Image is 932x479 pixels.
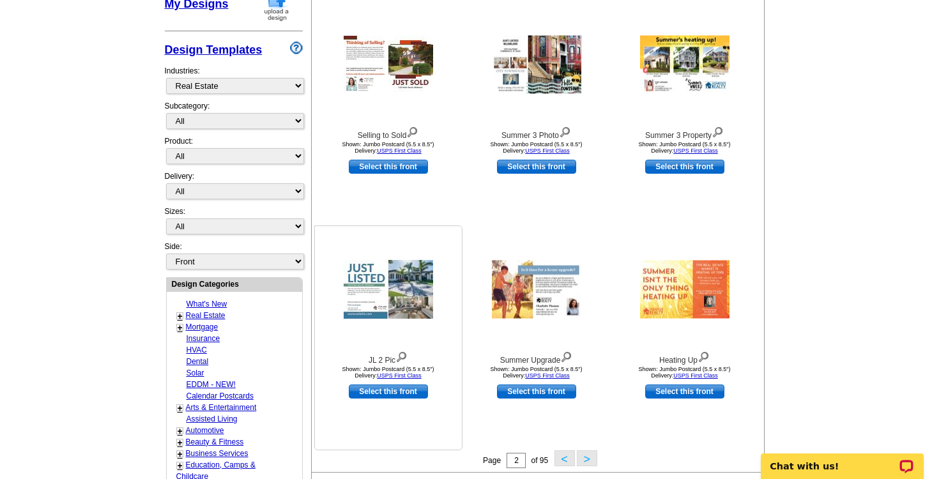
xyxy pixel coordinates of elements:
[752,439,932,479] iframe: LiveChat chat widget
[187,300,227,308] a: What's New
[673,372,718,379] a: USPS First Class
[167,278,302,290] div: Design Categories
[395,349,408,363] img: view design details
[531,456,548,465] span: of 95
[178,460,183,471] a: +
[492,36,581,94] img: Summer 3 Photo
[615,349,755,366] div: Heating Up
[187,334,220,343] a: Insurance
[615,366,755,379] div: Shown: Jumbo Postcard (5.5 x 8.5") Delivery:
[318,124,459,141] div: Selling to Sold
[187,357,209,366] a: Dental
[187,380,236,389] a: EDDM - NEW!
[344,260,433,319] img: JL 2 Pic
[698,349,710,363] img: view design details
[187,392,254,400] a: Calendar Postcards
[466,124,607,141] div: Summer 3 Photo
[178,403,183,413] a: +
[186,403,257,412] a: Arts & Entertainment
[318,141,459,154] div: Shown: Jumbo Postcard (5.5 x 8.5") Delivery:
[712,124,724,138] img: view design details
[377,148,422,154] a: USPS First Class
[466,349,607,366] div: Summer Upgrade
[466,366,607,379] div: Shown: Jumbo Postcard (5.5 x 8.5") Delivery:
[178,323,183,333] a: +
[186,426,224,435] a: Automotive
[344,36,433,93] img: Selling to Sold
[186,449,248,458] a: Business Services
[165,206,303,241] div: Sizes:
[186,311,225,320] a: Real Estate
[525,148,570,154] a: USPS First Class
[165,171,303,206] div: Delivery:
[290,42,303,54] img: design-wizard-help-icon.png
[497,384,576,399] a: use this design
[673,148,718,154] a: USPS First Class
[645,384,724,399] a: use this design
[577,450,597,466] button: >
[178,437,183,448] a: +
[615,141,755,154] div: Shown: Jumbo Postcard (5.5 x 8.5") Delivery:
[187,369,204,377] a: Solar
[318,349,459,366] div: JL 2 Pic
[318,366,459,379] div: Shown: Jumbo Postcard (5.5 x 8.5") Delivery:
[640,36,730,94] img: Summer 3 Property
[178,311,183,321] a: +
[377,372,422,379] a: USPS First Class
[525,372,570,379] a: USPS First Class
[559,124,571,138] img: view design details
[406,124,418,138] img: view design details
[187,346,207,354] a: HVAC
[615,124,755,141] div: Summer 3 Property
[645,160,724,174] a: use this design
[187,414,238,423] a: Assisted Living
[165,59,303,100] div: Industries:
[349,160,428,174] a: use this design
[186,323,218,331] a: Mortgage
[186,437,244,446] a: Beauty & Fitness
[165,43,263,56] a: Design Templates
[165,241,303,271] div: Side:
[492,261,581,319] img: Summer Upgrade
[178,449,183,459] a: +
[165,135,303,171] div: Product:
[178,426,183,436] a: +
[349,384,428,399] a: use this design
[165,100,303,135] div: Subcategory:
[497,160,576,174] a: use this design
[483,456,501,465] span: Page
[560,349,572,363] img: view design details
[554,450,575,466] button: <
[640,261,730,319] img: Heating Up
[466,141,607,154] div: Shown: Jumbo Postcard (5.5 x 8.5") Delivery:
